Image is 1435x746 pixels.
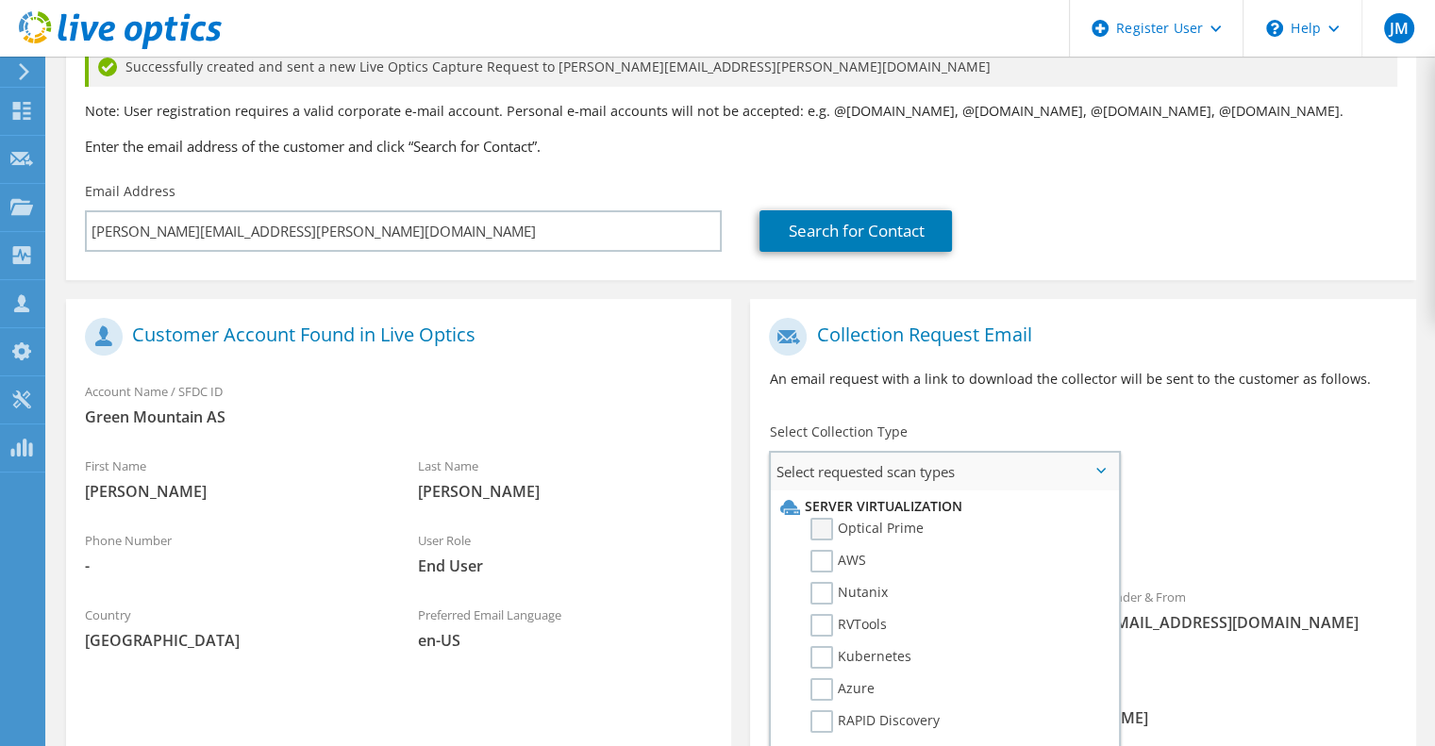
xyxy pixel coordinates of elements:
[750,498,1415,568] div: Requested Collections
[418,481,713,502] span: [PERSON_NAME]
[810,518,924,540] label: Optical Prime
[810,550,866,572] label: AWS
[85,101,1397,122] p: Note: User registration requires a valid corporate e-mail account. Personal e-mail accounts will ...
[85,318,703,356] h1: Customer Account Found in Live Optics
[750,577,1083,663] div: To
[1083,577,1416,642] div: Sender & From
[85,182,175,201] label: Email Address
[399,521,732,586] div: User Role
[776,495,1109,518] li: Server Virtualization
[66,446,399,511] div: First Name
[769,423,907,441] label: Select Collection Type
[769,318,1387,356] h1: Collection Request Email
[769,369,1396,390] p: An email request with a link to download the collector will be sent to the customer as follows.
[125,57,991,77] span: Successfully created and sent a new Live Optics Capture Request to [PERSON_NAME][EMAIL_ADDRESS][P...
[85,406,712,427] span: Green Mountain AS
[85,555,380,576] span: -
[399,446,732,511] div: Last Name
[771,453,1118,490] span: Select requested scan types
[66,521,399,586] div: Phone Number
[759,210,952,252] a: Search for Contact
[1102,612,1397,633] span: [EMAIL_ADDRESS][DOMAIN_NAME]
[810,614,887,637] label: RVTools
[810,710,940,733] label: RAPID Discovery
[85,630,380,651] span: [GEOGRAPHIC_DATA]
[85,481,380,502] span: [PERSON_NAME]
[810,582,888,605] label: Nutanix
[85,136,1397,157] h3: Enter the email address of the customer and click “Search for Contact”.
[810,678,875,701] label: Azure
[1384,13,1414,43] span: JM
[810,646,911,669] label: Kubernetes
[66,595,399,660] div: Country
[418,555,713,576] span: End User
[399,595,732,660] div: Preferred Email Language
[66,372,731,437] div: Account Name / SFDC ID
[1266,20,1283,37] svg: \n
[750,672,1415,738] div: CC & Reply To
[418,630,713,651] span: en-US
